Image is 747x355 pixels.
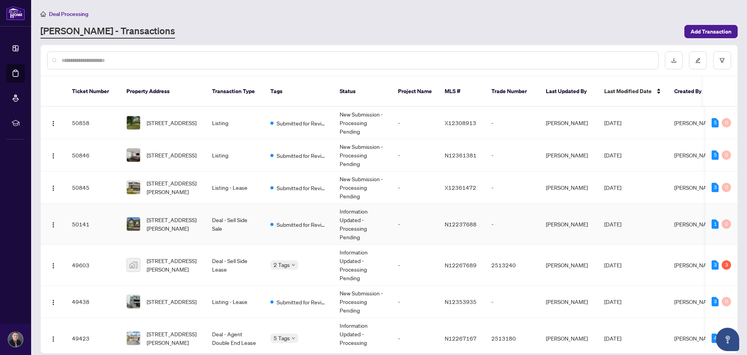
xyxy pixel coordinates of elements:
button: filter [713,51,731,69]
span: Last Modified Date [604,87,652,95]
th: Tags [264,76,333,107]
span: [DATE] [604,152,621,159]
td: - [392,204,438,245]
td: New Submission - Processing Pending [333,171,392,204]
span: [PERSON_NAME] [674,221,716,228]
span: 2 Tags [274,260,290,269]
div: 3 [712,260,719,270]
div: 0 [722,118,731,127]
td: [PERSON_NAME] [540,139,598,171]
span: N12353935 [445,298,477,305]
span: Submitted for Review [277,298,327,306]
th: Property Address [120,76,206,107]
td: - [485,286,540,318]
img: thumbnail-img [127,148,140,162]
span: [PERSON_NAME] [674,184,716,191]
img: Logo [50,222,56,228]
td: 50845 [66,171,120,204]
th: Project Name [392,76,438,107]
th: Transaction Type [206,76,264,107]
td: Listing - Lease [206,171,264,204]
span: N12361381 [445,152,477,159]
span: down [291,263,295,267]
span: [DATE] [604,261,621,268]
td: - [485,139,540,171]
td: - [392,171,438,204]
td: - [485,204,540,245]
td: - [392,245,438,286]
td: [PERSON_NAME] [540,286,598,318]
img: Logo [50,336,56,342]
span: down [291,336,295,340]
span: N12237688 [445,221,477,228]
td: 49603 [66,245,120,286]
td: New Submission - Processing Pending [333,286,392,318]
td: 50858 [66,107,120,139]
button: Logo [47,259,60,271]
span: [PERSON_NAME] [674,152,716,159]
td: - [392,139,438,171]
span: Submitted for Review [277,220,327,229]
img: logo [6,6,25,20]
th: MLS # [438,76,485,107]
button: Logo [47,181,60,194]
span: [PERSON_NAME] [674,261,716,268]
span: home [40,11,46,17]
span: [DATE] [604,221,621,228]
div: 0 [722,183,731,192]
div: 5 [712,118,719,127]
span: edit [695,58,701,63]
td: - [485,107,540,139]
img: Logo [50,185,56,191]
td: Deal - Sell Side Lease [206,245,264,286]
th: Last Updated By [540,76,598,107]
img: thumbnail-img [127,181,140,194]
div: 3 [722,260,731,270]
div: 0 [722,150,731,160]
a: [PERSON_NAME] - Transactions [40,25,175,39]
td: - [485,171,540,204]
span: Submitted for Review [277,184,327,192]
div: 5 [712,150,719,160]
span: Submitted for Review [277,119,327,127]
button: Add Transaction [684,25,738,38]
td: [PERSON_NAME] [540,204,598,245]
td: - [392,107,438,139]
button: Logo [47,149,60,161]
span: [DATE] [604,119,621,126]
td: [PERSON_NAME] [540,107,598,139]
th: Last Modified Date [598,76,668,107]
div: 3 [712,297,719,306]
th: Status [333,76,392,107]
span: [PERSON_NAME] [674,119,716,126]
img: Logo [50,120,56,127]
td: Listing [206,107,264,139]
span: [DATE] [604,184,621,191]
td: New Submission - Processing Pending [333,107,392,139]
button: Logo [47,218,60,230]
img: Profile Icon [8,332,23,347]
th: Ticket Number [66,76,120,107]
span: [DATE] [604,335,621,342]
span: [STREET_ADDRESS] [147,118,196,127]
span: N12267689 [445,261,477,268]
span: [PERSON_NAME] [674,298,716,305]
img: thumbnail-img [127,332,140,345]
span: Add Transaction [691,25,731,38]
th: Created By [668,76,715,107]
span: X12308913 [445,119,476,126]
span: 5 Tags [274,334,290,343]
button: Logo [47,332,60,344]
div: 1 [712,219,719,229]
span: filter [719,58,725,63]
span: X12361472 [445,184,476,191]
td: Listing - Lease [206,286,264,318]
td: - [392,286,438,318]
img: thumbnail-img [127,116,140,129]
span: [STREET_ADDRESS][PERSON_NAME] [147,215,200,233]
img: thumbnail-img [127,217,140,231]
td: Listing [206,139,264,171]
td: 50846 [66,139,120,171]
img: Logo [50,299,56,306]
div: 0 [722,297,731,306]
